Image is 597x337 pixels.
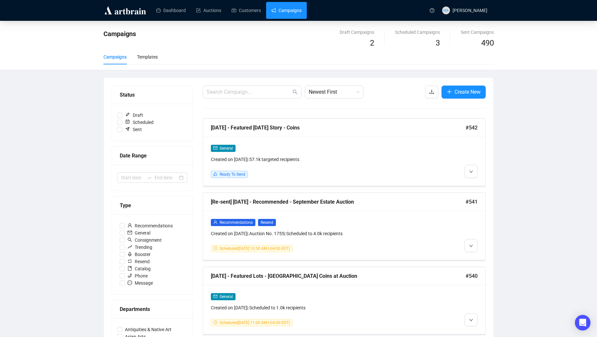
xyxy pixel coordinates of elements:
div: Departments [120,305,185,313]
div: Draft Campaigns [340,29,374,36]
span: 490 [481,38,494,47]
span: message [128,280,132,285]
span: General [220,146,233,151]
span: rise [128,245,132,249]
div: [DATE] - Featured Lots - [GEOGRAPHIC_DATA] Coins at Auction [211,272,466,280]
div: Campaigns [103,53,127,61]
span: Create New [455,88,481,96]
span: Scheduled [DATE] 11:00 AM (-04:00 EDT) [220,320,290,325]
span: Antiquities & Native Art [122,326,174,333]
div: Created on [DATE] | Scheduled to 1.0k recipients [211,304,410,311]
span: like [213,172,217,176]
input: Search Campaign... [207,88,291,96]
span: swap-right [147,175,152,180]
span: HA [443,7,448,13]
span: 2 [370,38,374,47]
span: #541 [466,198,478,206]
div: Open Intercom Messenger [575,315,590,330]
span: Trending [125,244,155,251]
div: Status [120,91,185,99]
span: General [220,294,233,299]
a: Campaigns [271,2,302,19]
span: Draft [122,112,146,119]
div: Scheduled Campaigns [395,29,440,36]
span: Phone [125,272,150,279]
a: Dashboard [156,2,186,19]
span: Recommendations [125,222,175,229]
a: Auctions [196,2,221,19]
img: logo [103,5,147,16]
span: search [128,237,132,242]
span: General [125,229,153,236]
div: [Re-sent] [DATE] - Recommended - September Estate Auction [211,198,466,206]
span: Message [125,279,156,287]
span: clock-circle [213,246,217,250]
div: Templates [137,53,158,61]
a: [Re-sent] [DATE] - Recommended - September Estate Auction#541userRecommendationsResendCreated on ... [203,193,486,260]
div: [DATE] - Featured [DATE] Story - Coins [211,124,466,132]
span: mail [213,146,217,150]
div: Type [120,201,185,209]
span: down [469,170,473,174]
span: user [213,220,217,224]
span: Newest First [309,86,360,98]
a: Customers [232,2,261,19]
span: user [128,223,132,228]
button: Create New [441,86,486,99]
span: mail [213,294,217,298]
span: Scheduled [DATE] 10:30 AM (-04:00 EDT) [220,246,290,251]
div: Created on [DATE] | 57.1k targeted recipients [211,156,410,163]
span: Consignment [125,236,164,244]
span: Catalog [125,265,153,272]
span: mail [128,230,132,235]
a: [DATE] - Featured Lots - [GEOGRAPHIC_DATA] Coins at Auction#540mailGeneralCreated on [DATE]| Sche... [203,267,486,334]
span: phone [128,273,132,278]
div: Created on [DATE] | Auction No. 1755 | Scheduled to 4.0k recipients [211,230,410,237]
span: Ready To Send [220,172,245,177]
span: to [147,175,152,180]
span: retweet [128,259,132,263]
span: plus [447,89,452,94]
div: Sent Campaigns [461,29,494,36]
span: Sent [122,126,144,133]
span: Resend [258,219,276,226]
span: rocket [128,252,132,256]
span: book [128,266,132,271]
span: 3 [436,38,440,47]
a: [DATE] - Featured [DATE] Story - Coins#542mailGeneralCreated on [DATE]| 57.1k targeted recipients... [203,118,486,186]
span: Recommendations [220,220,253,225]
span: search [292,89,298,95]
span: clock-circle [213,320,217,324]
span: down [469,244,473,248]
span: Resend [125,258,152,265]
input: End date [155,174,178,181]
span: Scheduled [122,119,156,126]
span: #542 [466,124,478,132]
span: #540 [466,272,478,280]
span: down [469,318,473,322]
span: question-circle [430,8,434,13]
div: Date Range [120,152,185,160]
span: Booster [125,251,153,258]
span: download [429,89,434,94]
span: [PERSON_NAME] [453,8,487,13]
input: Start date [121,174,144,181]
span: Campaigns [103,30,136,38]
